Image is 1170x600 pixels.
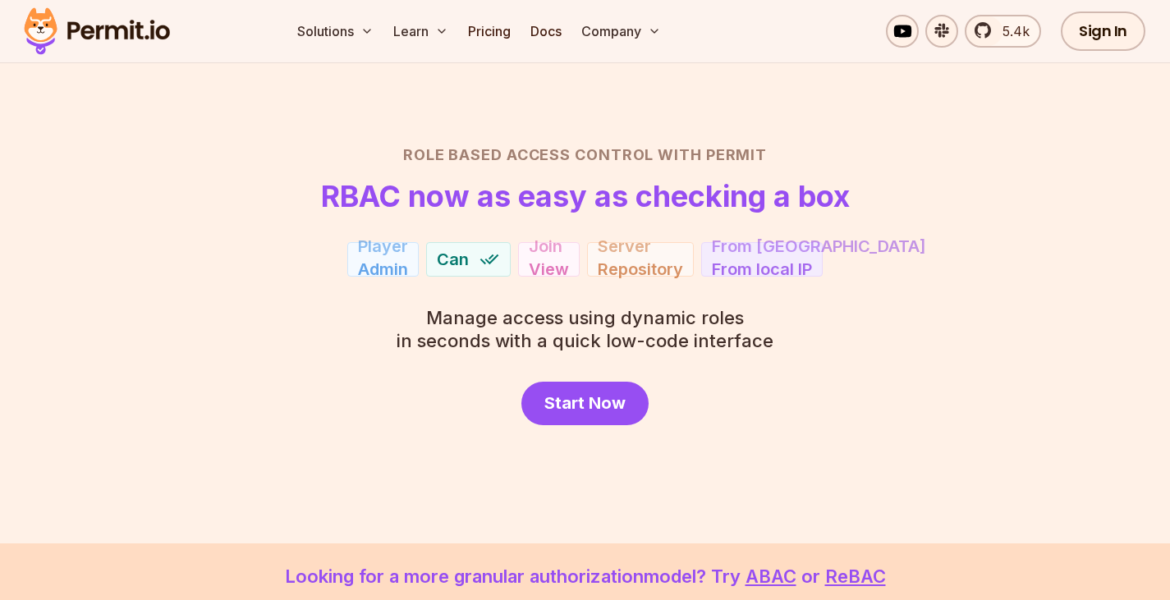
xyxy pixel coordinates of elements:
h1: RBAC now as easy as checking a box [321,180,850,213]
span: Can [437,248,469,271]
a: Sign In [1061,11,1145,51]
div: Repository [598,257,683,280]
img: Permit logo [16,3,177,59]
div: From [GEOGRAPHIC_DATA] [712,234,926,257]
h2: Role Based Access Control [39,144,1131,167]
button: Learn [387,15,455,48]
a: Start Now [521,382,649,425]
a: 5.4k [965,15,1041,48]
span: 5.4k [993,21,1030,41]
a: Pricing [461,15,517,48]
p: Looking for a more granular authorization model? Try or [39,563,1131,590]
div: View [529,257,569,280]
div: Join [529,234,562,257]
button: Solutions [291,15,380,48]
p: in seconds with a quick low-code interface [397,306,773,352]
span: with Permit [658,144,767,167]
div: Player [358,234,408,257]
span: Start Now [544,392,626,415]
div: Admin [358,257,408,280]
a: Docs [524,15,568,48]
div: Server [598,234,651,257]
a: ABAC [746,566,796,587]
div: From local IP [712,257,812,280]
span: Manage access using dynamic roles [397,306,773,329]
a: ReBAC [825,566,886,587]
button: Company [575,15,668,48]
